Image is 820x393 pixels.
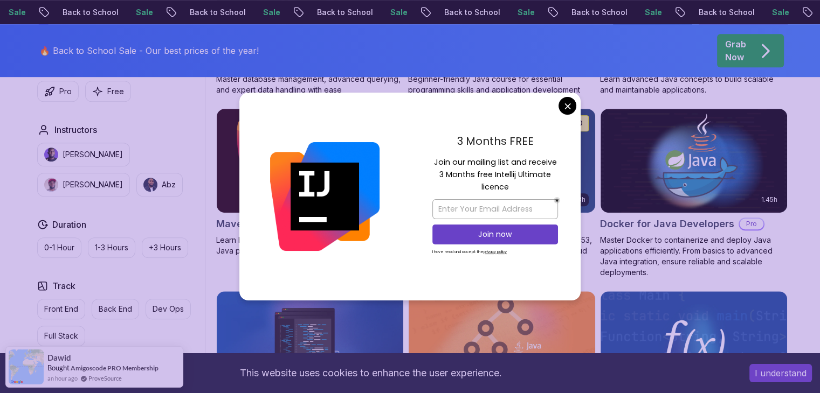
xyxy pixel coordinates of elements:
span: Dawid [47,353,71,362]
p: Back to School [729,7,802,18]
p: Learn how to use Maven to build and manage your Java projects [216,235,404,256]
a: ProveSource [88,374,122,383]
p: Back End [99,304,132,314]
a: Maven Essentials card54mMaven EssentialsProLearn how to use Maven to build and manage your Java p... [216,108,404,257]
span: an hour ago [47,374,78,383]
p: Learn advanced Java concepts to build scalable and maintainable applications. [600,74,788,95]
img: instructor img [143,178,157,192]
button: Free [85,81,131,102]
a: Docker for Java Developers card1.45hDocker for Java DevelopersProMaster Docker to containerize an... [600,108,788,278]
button: +3 Hours [142,237,188,258]
p: Full Stack [44,331,78,341]
button: 0-1 Hour [37,237,81,258]
p: 1-3 Hours [95,242,128,253]
button: instructor img[PERSON_NAME] [37,173,130,196]
p: Dev Ops [153,304,184,314]
p: +3 Hours [149,242,181,253]
p: [PERSON_NAME] [63,149,123,160]
button: 1-3 Hours [88,237,135,258]
p: Back to School [220,7,293,18]
p: Sale [548,7,582,18]
h2: Instructors [54,123,97,136]
p: Pro [59,86,72,97]
p: Back to School [474,7,548,18]
p: Master database management, advanced querying, and expert data handling with ease [216,74,404,95]
p: 1.45h [761,195,777,204]
button: instructor img[PERSON_NAME] [37,143,130,166]
img: provesource social proof notification image [9,349,44,384]
img: instructor img [44,178,58,192]
p: Front End [44,304,78,314]
p: Beginner-friendly Java course for essential programming skills and application development [408,74,596,95]
button: Full Stack [37,326,85,346]
img: Maven Essentials card [217,109,403,213]
button: instructor imgAbz [136,173,183,196]
p: Master Docker to containerize and deploy Java applications efficiently. From basics to advanced J... [600,235,788,278]
button: Accept cookies [749,364,812,382]
div: This website uses cookies to enhance the user experience. [8,361,733,385]
span: Bought [47,363,70,372]
button: Pro [37,81,79,102]
p: 🔥 Back to School Sale - Our best prices of the year! [39,44,259,57]
button: Dev Ops [146,299,191,319]
p: Free [107,86,124,97]
p: Sale [166,7,201,18]
h2: Docker for Java Developers [600,216,734,231]
p: Sale [675,7,709,18]
p: Abz [162,179,176,190]
p: Sale [39,7,73,18]
p: [PERSON_NAME] [63,179,123,190]
img: instructor img [44,148,58,162]
button: Front End [37,299,85,319]
p: 0-1 Hour [44,242,74,253]
p: Back to School [347,7,421,18]
img: Docker for Java Developers card [601,109,787,213]
h2: Track [52,279,75,292]
button: Back End [92,299,139,319]
p: Sale [293,7,328,18]
h2: Duration [52,218,86,231]
p: Sale [421,7,455,18]
h2: Maven Essentials [216,216,300,231]
a: Amigoscode PRO Membership [71,364,159,372]
p: Grab Now [725,38,746,64]
p: Pro [740,219,763,229]
p: Back to School [602,7,675,18]
p: Back to School [93,7,166,18]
